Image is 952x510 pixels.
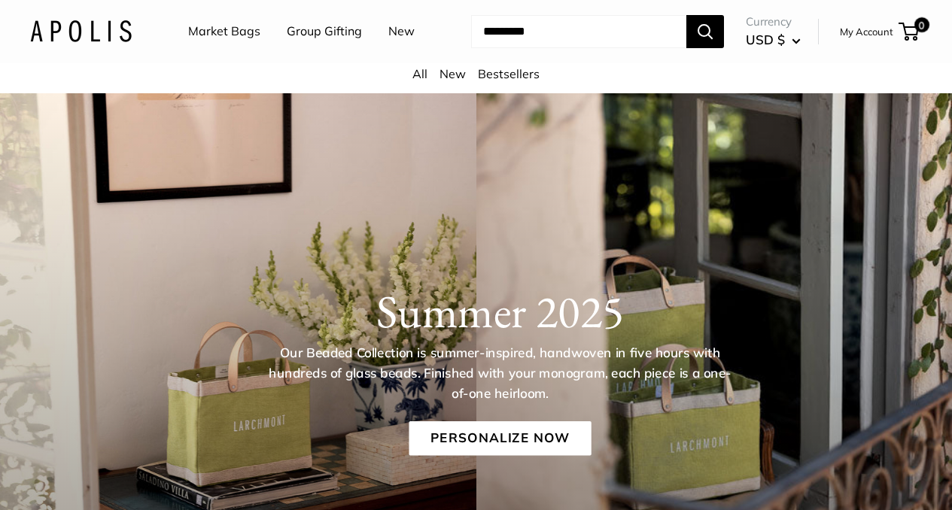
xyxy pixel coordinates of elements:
[746,28,801,52] button: USD $
[440,66,466,81] a: New
[188,20,260,43] a: Market Bags
[267,344,732,404] p: Our Beaded Collection is summer-inspired, handwoven in five hours with hundreds of glass beads. F...
[478,66,540,81] a: Bestsellers
[76,284,923,338] h1: Summer 2025
[900,23,919,41] a: 0
[30,20,132,42] img: Apolis
[287,20,362,43] a: Group Gifting
[412,66,427,81] a: All
[746,32,785,47] span: USD $
[471,15,686,48] input: Search...
[388,20,415,43] a: New
[686,15,724,48] button: Search
[840,23,893,41] a: My Account
[746,11,801,32] span: Currency
[409,421,591,456] a: Personalize Now
[914,17,929,32] span: 0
